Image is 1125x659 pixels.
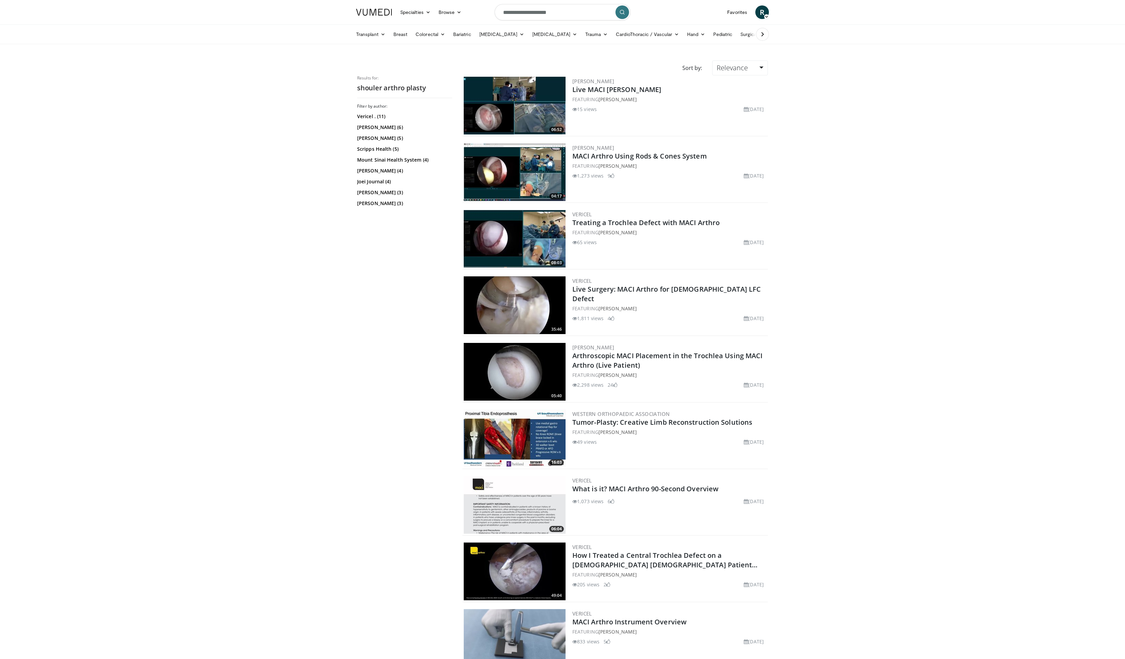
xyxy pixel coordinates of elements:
a: Vericel [572,544,592,550]
a: MACI Arthro Using Rods & Cones System [572,151,707,161]
a: [PERSON_NAME] [598,372,637,378]
li: 5 [604,638,610,645]
a: 06:52 [464,77,566,134]
li: [DATE] [744,581,764,588]
li: 6 [608,498,614,505]
div: FEATURING [572,628,767,635]
a: Live MACI [PERSON_NAME] [572,85,661,94]
a: Live Surgery: MACI Arthro for [DEMOGRAPHIC_DATA] LFC Defect [572,285,761,303]
span: 06:52 [549,127,564,133]
a: [PERSON_NAME] [598,163,637,169]
span: Relevance [717,63,748,72]
li: [DATE] [744,239,764,246]
img: VuMedi Logo [356,9,392,16]
li: 9 [608,172,614,179]
a: Treating a Trochlea Defect with MACI Arthro [572,218,720,227]
li: [DATE] [744,381,764,388]
a: Arthroscopic MACI Placement in the Trochlea Using MACI Arthro (Live Patient) [572,351,762,370]
div: Sort by: [677,60,707,75]
div: FEATURING [572,229,767,236]
a: R [755,5,769,19]
a: Vericel [572,477,592,484]
a: Vericel [572,610,592,617]
a: 16:03 [464,409,566,467]
a: What is it? MACI Arthro 90-Second Overview [572,484,718,493]
a: [MEDICAL_DATA] [528,28,581,41]
a: 04:17 [464,143,566,201]
li: 2 [604,581,610,588]
span: 16:03 [549,459,564,465]
li: 1,811 views [572,315,604,322]
a: [MEDICAL_DATA] [475,28,528,41]
li: [DATE] [744,438,764,445]
span: 04:17 [549,193,564,199]
li: 1,273 views [572,172,604,179]
li: 49 views [572,438,597,445]
a: Scripps Health (5) [357,146,450,152]
li: 205 views [572,581,600,588]
a: How I Treated a Central Trochlea Defect on a [DEMOGRAPHIC_DATA] [DEMOGRAPHIC_DATA] Patient… [572,551,758,569]
li: 15 views [572,106,597,113]
div: FEATURING [572,428,767,436]
a: [PERSON_NAME] (6) [357,124,450,131]
a: Vericel . (11) [357,113,450,120]
a: Tumor-Plasty: Creative Limb Reconstruction Solutions [572,418,752,427]
a: [PERSON_NAME] [572,344,614,351]
a: Relevance [712,60,768,75]
h2: shouler arthro plasty [357,84,452,92]
a: Hand [683,28,709,41]
a: [PERSON_NAME] (3) [357,189,450,196]
a: [PERSON_NAME] [572,144,614,151]
input: Search topics, interventions [495,4,630,20]
span: 08:03 [549,260,564,266]
img: a1973bee-aa92-4031-aa4b-33376846204b.300x170_q85_crop-smart_upscale.jpg [464,77,566,134]
a: 05:40 [464,343,566,401]
li: [DATE] [744,172,764,179]
a: Trauma [581,28,612,41]
span: 05:40 [549,393,564,399]
a: [PERSON_NAME] (4) [357,167,450,174]
a: MACI Arthro Instrument Overview [572,617,686,626]
div: FEATURING [572,162,767,169]
a: Vericel [572,211,592,218]
a: Joei Journal (4) [357,178,450,185]
a: Colorectal [411,28,449,41]
a: Browse [435,5,466,19]
a: [PERSON_NAME] (3) [357,200,450,207]
li: 4 [608,315,614,322]
a: Transplant [352,28,389,41]
a: Surgical Oncology [736,28,791,41]
a: [PERSON_NAME] [598,96,637,103]
img: 47880bdc-b623-4799-9c05-e48aa05f3a8d.300x170_q85_crop-smart_upscale.jpg [464,409,566,467]
li: 2,298 views [572,381,604,388]
a: Western Orthopaedic Association [572,410,670,417]
a: [PERSON_NAME] [598,229,637,236]
img: ec2fb268-4625-406a-870b-684f6cce09d3.300x170_q85_crop-smart_upscale.jpg [464,143,566,201]
h3: Filter by author: [357,104,452,109]
li: 24 [608,381,617,388]
a: Favorites [723,5,751,19]
div: FEATURING [572,305,767,312]
img: 5aa0332e-438a-4b19-810c-c6dfa13c7ee4.300x170_q85_crop-smart_upscale.jpg [464,543,566,600]
a: 35:46 [464,276,566,334]
li: [DATE] [744,498,764,505]
li: [DATE] [744,106,764,113]
li: [DATE] [744,315,764,322]
li: [DATE] [744,638,764,645]
a: Mount Sinai Health System (4) [357,157,450,163]
li: 1,073 views [572,498,604,505]
li: 65 views [572,239,597,246]
span: 35:46 [549,326,564,332]
a: [PERSON_NAME] (5) [357,135,450,142]
img: eb023345-1e2d-4374-a840-ddbc99f8c97c.300x170_q85_crop-smart_upscale.jpg [464,276,566,334]
img: 0de30d39-bfe3-4001-9949-87048a0d8692.300x170_q85_crop-smart_upscale.jpg [464,210,566,268]
a: Specialties [396,5,435,19]
a: 06:04 [464,476,566,534]
a: [PERSON_NAME] [598,628,637,635]
a: 08:03 [464,210,566,268]
a: [PERSON_NAME] [572,78,614,85]
div: FEATURING [572,371,767,379]
a: Pediatric [709,28,736,41]
a: CardioThoracic / Vascular [612,28,683,41]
